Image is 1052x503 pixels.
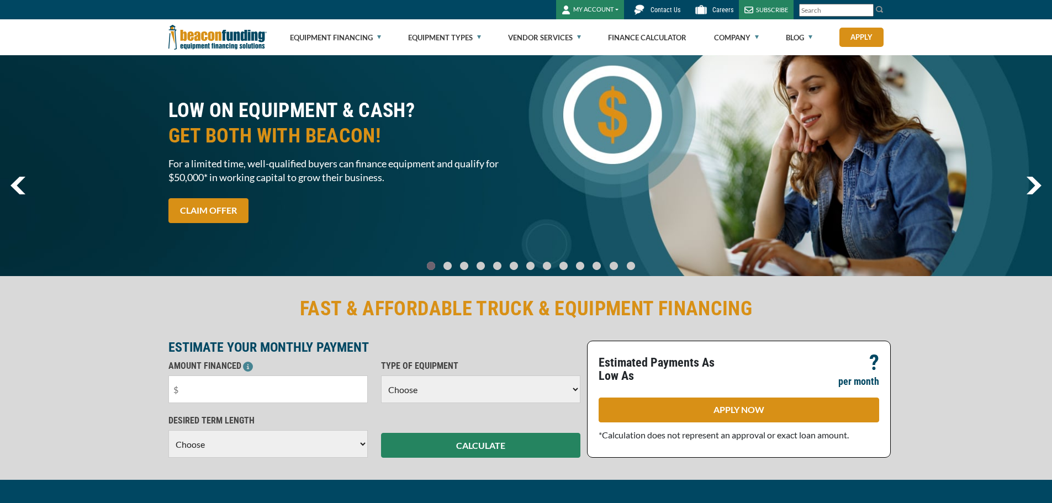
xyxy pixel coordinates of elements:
[168,198,249,223] a: CLAIM OFFER
[714,20,759,55] a: Company
[869,356,879,369] p: ?
[651,6,680,14] span: Contact Us
[624,261,638,271] a: Go To Slide 12
[599,356,732,383] p: Estimated Payments As Low As
[573,261,586,271] a: Go To Slide 9
[10,177,25,194] img: Left Navigator
[599,398,879,422] a: APPLY NOW
[590,261,604,271] a: Go To Slide 10
[712,6,733,14] span: Careers
[507,261,520,271] a: Go To Slide 5
[799,4,874,17] input: Search
[381,359,580,373] p: TYPE OF EQUIPMENT
[608,20,686,55] a: Finance Calculator
[424,261,437,271] a: Go To Slide 0
[441,261,454,271] a: Go To Slide 1
[168,296,884,321] h2: FAST & AFFORDABLE TRUCK & EQUIPMENT FINANCING
[1026,177,1042,194] img: Right Navigator
[168,375,368,403] input: $
[168,414,368,427] p: DESIRED TERM LENGTH
[490,261,504,271] a: Go To Slide 4
[168,123,520,149] span: GET BOTH WITH BEACON!
[607,261,621,271] a: Go To Slide 11
[557,261,570,271] a: Go To Slide 8
[168,157,520,184] span: For a limited time, well-qualified buyers can finance equipment and qualify for $50,000* in worki...
[10,177,25,194] a: previous
[786,20,812,55] a: Blog
[838,375,879,388] p: per month
[290,20,381,55] a: Equipment Financing
[381,433,580,458] button: CALCULATE
[408,20,481,55] a: Equipment Types
[524,261,537,271] a: Go To Slide 6
[540,261,553,271] a: Go To Slide 7
[1026,177,1042,194] a: next
[168,341,580,354] p: ESTIMATE YOUR MONTHLY PAYMENT
[599,430,849,440] span: *Calculation does not represent an approval or exact loan amount.
[474,261,487,271] a: Go To Slide 3
[875,5,884,14] img: Search
[168,359,368,373] p: AMOUNT FINANCED
[862,6,871,15] a: Clear search text
[457,261,471,271] a: Go To Slide 2
[168,98,520,149] h2: LOW ON EQUIPMENT & CASH?
[839,28,884,47] a: Apply
[168,19,267,55] img: Beacon Funding Corporation logo
[508,20,581,55] a: Vendor Services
